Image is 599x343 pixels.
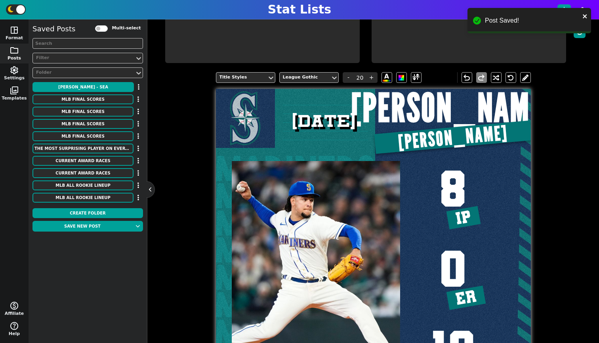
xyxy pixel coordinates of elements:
[343,72,355,83] span: -
[32,38,143,49] input: Search
[454,208,473,227] span: IP
[32,144,134,153] button: The Most Surprising Player On Every Team
[36,69,132,76] div: Folder
[32,131,134,141] button: MLB Final Scores
[36,55,132,61] div: Filter
[366,72,378,83] span: +
[10,86,19,95] span: photo_library
[32,119,134,129] button: MLB Final Scores
[32,193,134,203] button: MLB All Rookie Lineup
[10,25,19,35] span: space_dashboard
[32,156,134,166] button: Current Award Races
[439,243,466,295] span: 0
[283,74,327,81] div: League Gothic
[477,73,486,82] span: redo
[32,221,132,232] button: Save new post
[219,74,264,81] div: Title Styles
[462,73,471,82] span: undo
[268,2,331,17] h1: Stat Lists
[32,208,143,218] button: Create Folder
[10,46,19,55] span: folder
[32,180,134,190] button: MLB All Rookie Lineup
[32,25,75,33] h5: Saved Posts
[32,107,134,117] button: MLB Final Scores
[32,82,134,92] button: [PERSON_NAME] - sea
[462,72,472,83] button: undo
[582,11,588,21] button: close
[397,123,508,153] span: [PERSON_NAME]
[10,301,19,310] span: monetization_on
[32,94,134,104] button: MLB Final Scores
[112,25,141,32] label: Multi-select
[32,168,134,178] button: Current Award Races
[476,72,487,83] button: redo
[485,16,580,25] div: Post Saved!
[277,107,373,135] input: Add text
[454,287,478,308] span: ER
[351,89,555,128] span: [PERSON_NAME]
[10,65,19,75] span: settings
[439,163,466,215] span: 8
[10,321,19,331] span: help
